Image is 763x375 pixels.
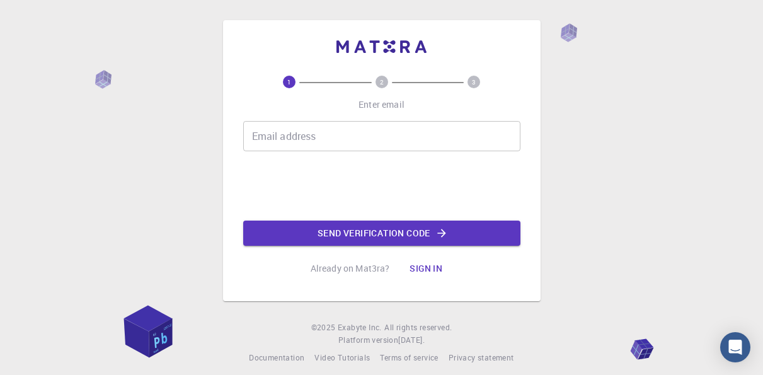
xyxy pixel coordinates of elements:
a: Privacy statement [449,352,514,364]
button: Send verification code [243,221,520,246]
span: [DATE] . [398,335,425,345]
text: 3 [472,78,476,86]
p: Already on Mat3ra? [311,262,390,275]
span: Documentation [249,352,304,362]
span: Terms of service [380,352,438,362]
button: Sign in [399,256,452,281]
a: Documentation [249,352,304,364]
iframe: reCAPTCHA [286,161,478,211]
p: Enter email [359,98,404,111]
a: [DATE]. [398,334,425,347]
span: © 2025 [311,321,338,334]
span: Platform version [338,334,398,347]
span: Privacy statement [449,352,514,362]
span: All rights reserved. [384,321,452,334]
text: 2 [380,78,384,86]
span: Exabyte Inc. [338,322,382,332]
span: Video Tutorials [314,352,370,362]
div: Open Intercom Messenger [720,332,750,362]
a: Terms of service [380,352,438,364]
a: Video Tutorials [314,352,370,364]
text: 1 [287,78,291,86]
a: Exabyte Inc. [338,321,382,334]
